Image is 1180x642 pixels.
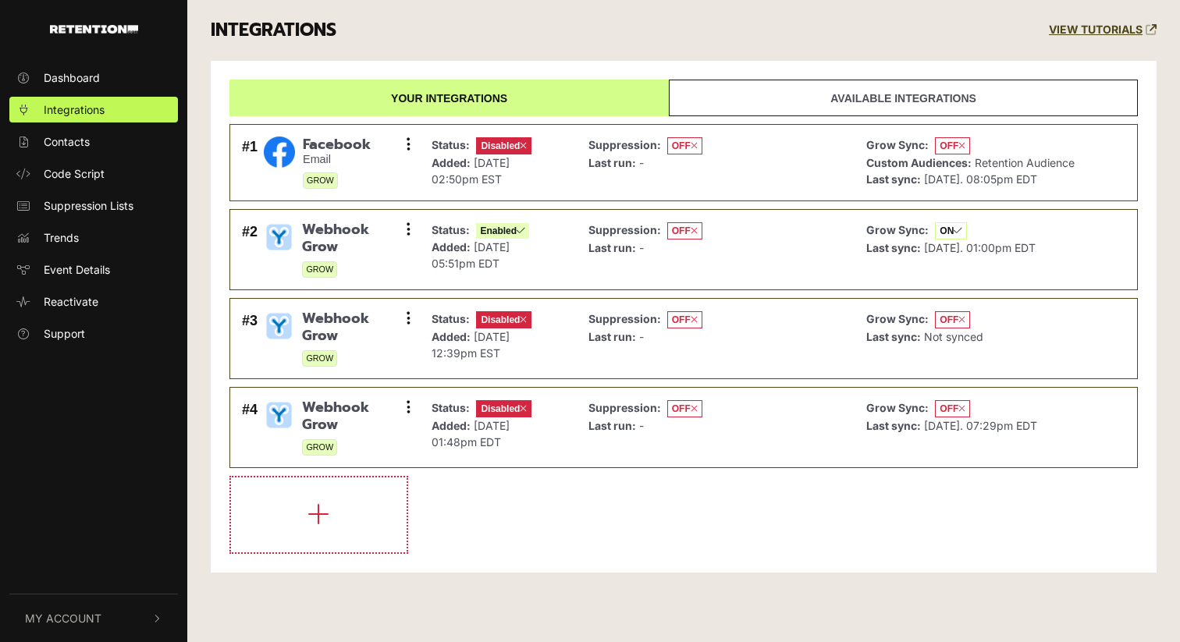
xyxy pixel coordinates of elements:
span: Support [44,325,85,342]
strong: Last sync: [866,241,921,254]
span: OFF [935,400,970,417]
a: Available integrations [669,80,1138,116]
span: ON [935,222,967,239]
span: GROW [302,439,337,456]
span: - [639,419,644,432]
span: Trends [44,229,79,246]
img: Retention.com [50,25,138,34]
a: Contacts [9,129,178,154]
strong: Added: [432,156,471,169]
span: Disabled [476,311,531,328]
span: GROW [302,350,337,367]
span: OFF [935,311,970,328]
div: #2 [242,222,258,278]
span: OFF [935,137,970,154]
span: My Account [25,610,101,626]
span: - [639,241,644,254]
span: Reactivate [44,293,98,310]
strong: Status: [432,312,470,325]
strong: Suppression: [588,312,661,325]
span: OFF [667,222,702,239]
span: GROW [303,172,338,189]
strong: Last sync: [866,172,921,186]
strong: Status: [432,138,470,151]
strong: Grow Sync: [866,401,929,414]
span: Integrations [44,101,105,118]
span: Event Details [44,261,110,278]
span: Contacts [44,133,90,150]
strong: Suppression: [588,138,661,151]
strong: Last run: [588,241,636,254]
span: Enabled [476,223,529,239]
strong: Last run: [588,419,636,432]
span: OFF [667,311,702,328]
strong: Added: [432,240,471,254]
span: Disabled [476,400,531,417]
strong: Last sync: [866,330,921,343]
span: [DATE]. 01:00pm EDT [924,241,1036,254]
span: [DATE] 02:50pm EST [432,156,510,186]
strong: Suppression: [588,401,661,414]
img: Facebook [264,137,295,168]
strong: Grow Sync: [866,312,929,325]
a: Dashboard [9,65,178,90]
strong: Added: [432,419,471,432]
span: Facebook [303,137,371,154]
img: Webhook Grow [264,399,294,430]
span: - [639,156,644,169]
h3: INTEGRATIONS [211,20,336,41]
img: Webhook Grow [264,222,294,252]
span: Retention Audience [975,156,1075,169]
strong: Custom Audiences: [866,156,972,169]
span: Dashboard [44,69,100,86]
strong: Status: [432,401,470,414]
strong: Last sync: [866,419,921,432]
span: - [639,330,644,343]
span: GROW [302,261,337,278]
div: #3 [242,310,258,367]
a: Trends [9,225,178,250]
span: Not synced [924,330,983,343]
img: Webhook Grow [264,310,294,341]
span: [DATE]. 08:05pm EDT [924,172,1037,186]
span: Webhook Grow [302,222,408,255]
strong: Status: [432,223,470,236]
a: Your integrations [229,80,669,116]
span: Suppression Lists [44,197,133,214]
span: OFF [667,400,702,417]
a: VIEW TUTORIALS [1049,23,1157,37]
strong: Added: [432,330,471,343]
strong: Grow Sync: [866,138,929,151]
div: #1 [242,137,258,190]
strong: Grow Sync: [866,223,929,236]
a: Reactivate [9,289,178,314]
span: Disabled [476,137,531,154]
strong: Suppression: [588,223,661,236]
a: Integrations [9,97,178,122]
strong: Last run: [588,330,636,343]
a: Suppression Lists [9,193,178,218]
button: My Account [9,594,178,642]
strong: Last run: [588,156,636,169]
small: Email [303,153,371,166]
span: OFF [667,137,702,154]
span: Webhook Grow [302,399,408,433]
a: Code Script [9,161,178,186]
span: [DATE]. 07:29pm EDT [924,419,1037,432]
a: Support [9,321,178,346]
span: Code Script [44,165,105,182]
span: Webhook Grow [302,310,408,344]
div: #4 [242,399,258,456]
a: Event Details [9,257,178,282]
